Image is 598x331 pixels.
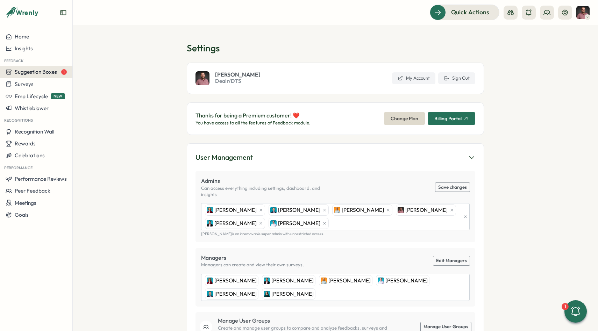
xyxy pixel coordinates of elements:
img: Tom Bottagaro [207,291,213,297]
img: Monica Robertson [264,291,270,297]
button: Expand sidebar [60,9,67,16]
span: My Account [406,75,430,81]
span: [PERSON_NAME] [214,277,257,285]
img: Brayden Antonio [207,220,213,226]
span: Change Plan [391,113,418,124]
span: Home [15,33,29,40]
p: Thanks for being a Premium customer! ❤️ [195,111,311,120]
span: [PERSON_NAME] [271,290,314,298]
span: Recognition Wall [15,128,54,135]
span: [PERSON_NAME] [214,206,257,214]
button: Change Plan [384,112,425,125]
img: Forrest Middleton [378,278,384,284]
img: Alex Hill [321,278,327,284]
img: Zach Downing [398,207,404,213]
span: Whistleblower [15,105,49,111]
button: Sign Out [438,72,475,84]
span: Goals [15,211,29,218]
span: Celebrations [15,152,45,159]
a: Edit Managers [433,256,470,265]
span: [PERSON_NAME] [405,206,448,214]
p: You have access to all the features of Feedback module. [195,120,311,126]
a: My Account [392,72,435,84]
p: Admins [201,177,335,185]
span: [PERSON_NAME] [328,277,371,285]
span: Billing Portal [434,116,462,121]
img: Alex Hill [334,207,340,213]
p: [PERSON_NAME] is an irremovable super admin with unrestricted access. [201,232,470,236]
p: Managers [201,253,304,262]
span: [PERSON_NAME] [214,290,257,298]
span: NEW [51,93,65,99]
span: [PERSON_NAME] [214,220,257,227]
span: Suggestion Boxes [15,69,57,75]
span: Dealr/DTS [215,77,261,85]
button: User Management [195,152,475,163]
span: [PERSON_NAME] [385,277,428,285]
span: [PERSON_NAME] [342,206,384,214]
div: 1 [562,303,569,310]
span: [PERSON_NAME] [278,220,320,227]
span: Rewards [15,140,36,147]
img: Rachel Armstrong [207,278,213,284]
span: Peer Feedback [15,187,50,194]
h1: Settings [187,42,484,54]
img: Zach Downing [195,71,209,85]
span: [PERSON_NAME] [271,277,314,285]
p: Manage User Groups [218,316,397,325]
button: Quick Actions [430,5,499,20]
img: Forrest Middleton [270,220,277,226]
span: [PERSON_NAME] [215,72,261,77]
span: Performance Reviews [15,175,67,182]
button: Save changes [435,183,470,192]
span: [PERSON_NAME] [278,206,320,214]
img: Brayden Antonio [264,278,270,284]
img: Rachel Armstrong [207,207,213,213]
span: Meetings [15,200,36,206]
button: Billing Portal [428,112,475,125]
span: Insights [15,45,33,52]
button: 1 [564,300,587,323]
span: Quick Actions [451,8,489,17]
img: Zach Downing [576,6,590,19]
img: Tom Bottagaro [270,207,277,213]
p: Can access everything including settings, dashboard, and insights [201,185,335,197]
span: 1 [61,69,67,75]
span: Emp Lifecycle [15,93,48,100]
span: Surveys [15,81,34,87]
span: Sign Out [452,75,470,81]
div: User Management [195,152,253,163]
p: Managers can create and view their own surveys. [201,262,304,268]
